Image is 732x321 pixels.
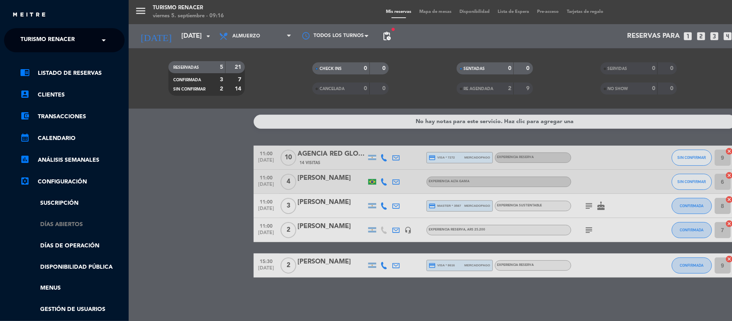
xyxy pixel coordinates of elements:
[12,12,46,18] img: MEITRE
[20,111,30,121] i: account_balance_wallet
[20,220,125,229] a: Días abiertos
[20,177,125,187] a: Configuración
[20,263,125,272] a: Disponibilidad pública
[20,154,30,164] i: assessment
[20,89,30,99] i: account_box
[20,176,30,186] i: settings_applications
[391,27,396,32] span: fiber_manual_record
[20,305,125,314] a: Gestión de usuarios
[21,32,75,49] span: Turismo Renacer
[20,155,125,165] a: assessmentANÁLISIS SEMANALES
[20,68,125,78] a: chrome_reader_modeListado de Reservas
[382,31,392,41] span: pending_actions
[20,199,125,208] a: Suscripción
[20,68,30,77] i: chrome_reader_mode
[20,241,125,251] a: Días de Operación
[20,133,30,142] i: calendar_month
[20,112,125,121] a: account_balance_walletTransacciones
[20,90,125,100] a: account_boxClientes
[20,134,125,143] a: calendar_monthCalendario
[20,284,125,293] a: Menus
